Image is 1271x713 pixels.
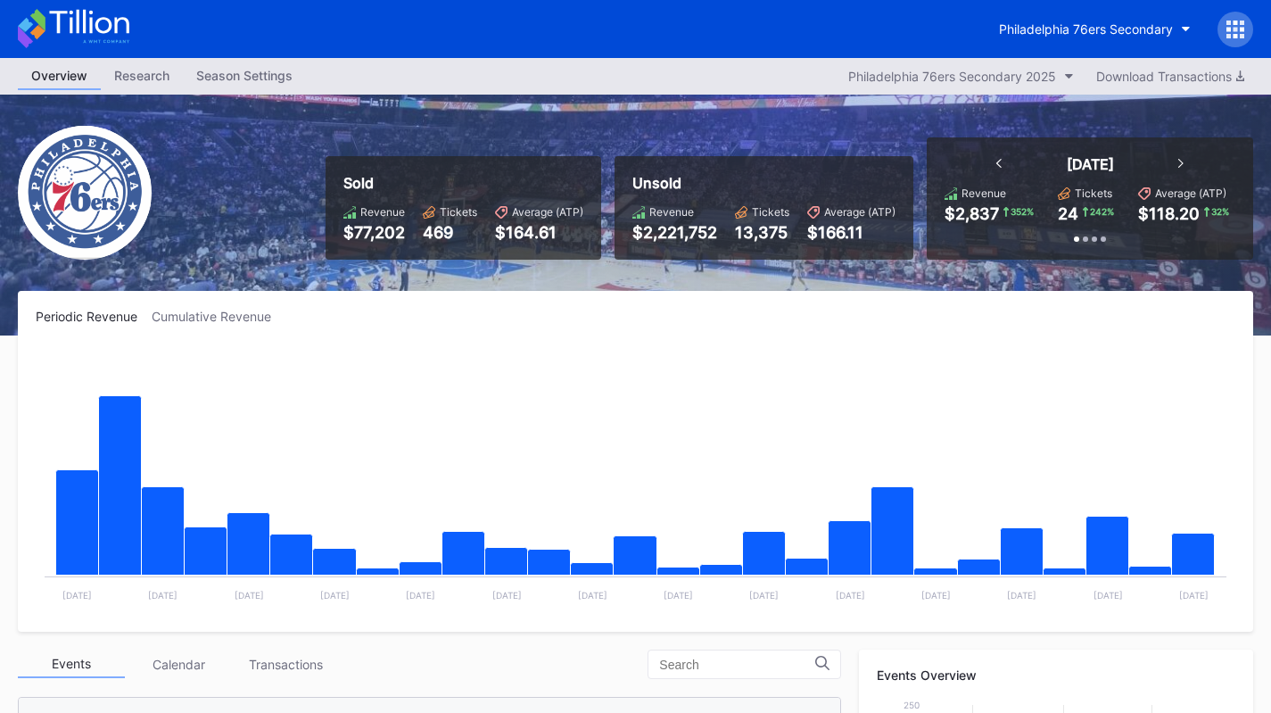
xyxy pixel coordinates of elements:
[36,309,152,324] div: Periodic Revenue
[836,590,865,601] text: [DATE]
[659,658,815,672] input: Search
[423,223,477,242] div: 469
[904,700,920,710] text: 250
[1058,204,1078,223] div: 24
[18,62,101,90] a: Overview
[1096,69,1244,84] div: Download Transactions
[18,126,152,260] img: Philadelphia_76ers.png
[986,12,1204,46] button: Philadelphia 76ers Secondary
[320,590,350,601] text: [DATE]
[152,309,285,324] div: Cumulative Revenue
[735,223,789,242] div: 13,375
[183,62,306,88] div: Season Settings
[848,69,1056,84] div: Philadelphia 76ers Secondary 2025
[360,205,405,219] div: Revenue
[343,223,405,242] div: $77,202
[148,590,177,601] text: [DATE]
[1087,64,1253,88] button: Download Transactions
[101,62,183,90] a: Research
[664,590,693,601] text: [DATE]
[649,205,694,219] div: Revenue
[1155,187,1226,200] div: Average (ATP)
[999,21,1173,37] div: Philadelphia 76ers Secondary
[921,590,951,601] text: [DATE]
[578,590,607,601] text: [DATE]
[807,223,895,242] div: $166.11
[1007,590,1036,601] text: [DATE]
[632,174,895,192] div: Unsold
[343,174,583,192] div: Sold
[945,204,999,223] div: $2,837
[512,205,583,219] div: Average (ATP)
[1179,590,1209,601] text: [DATE]
[101,62,183,88] div: Research
[18,651,125,678] div: Events
[752,205,789,219] div: Tickets
[62,590,92,601] text: [DATE]
[1009,204,1036,219] div: 352 %
[749,590,779,601] text: [DATE]
[235,590,264,601] text: [DATE]
[1209,204,1231,219] div: 32 %
[1075,187,1112,200] div: Tickets
[36,346,1235,614] svg: Chart title
[232,651,339,678] div: Transactions
[495,223,583,242] div: $164.61
[1088,204,1116,219] div: 242 %
[440,205,477,219] div: Tickets
[1138,204,1200,223] div: $118.20
[839,64,1083,88] button: Philadelphia 76ers Secondary 2025
[962,187,1006,200] div: Revenue
[1094,590,1123,601] text: [DATE]
[406,590,435,601] text: [DATE]
[632,223,717,242] div: $2,221,752
[125,651,232,678] div: Calendar
[492,590,522,601] text: [DATE]
[877,667,1235,683] div: Events Overview
[183,62,306,90] a: Season Settings
[824,205,895,219] div: Average (ATP)
[1067,155,1114,173] div: [DATE]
